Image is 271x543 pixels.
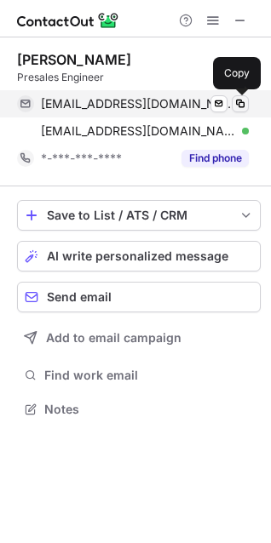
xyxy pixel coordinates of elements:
[17,363,261,387] button: Find work email
[17,397,261,421] button: Notes
[47,290,112,304] span: Send email
[17,282,261,312] button: Send email
[182,150,249,167] button: Reveal Button
[17,10,119,31] img: ContactOut v5.3.10
[41,123,236,139] span: [EMAIL_ADDRESS][DOMAIN_NAME]
[17,51,131,68] div: [PERSON_NAME]
[44,402,254,417] span: Notes
[17,241,261,271] button: AI write personalized message
[17,323,261,353] button: Add to email campaign
[44,368,254,383] span: Find work email
[41,96,236,111] span: [EMAIL_ADDRESS][DOMAIN_NAME]
[17,200,261,231] button: save-profile-one-click
[17,70,261,85] div: Presales Engineer
[47,249,228,263] span: AI write personalized message
[46,331,182,345] span: Add to email campaign
[47,209,231,222] div: Save to List / ATS / CRM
